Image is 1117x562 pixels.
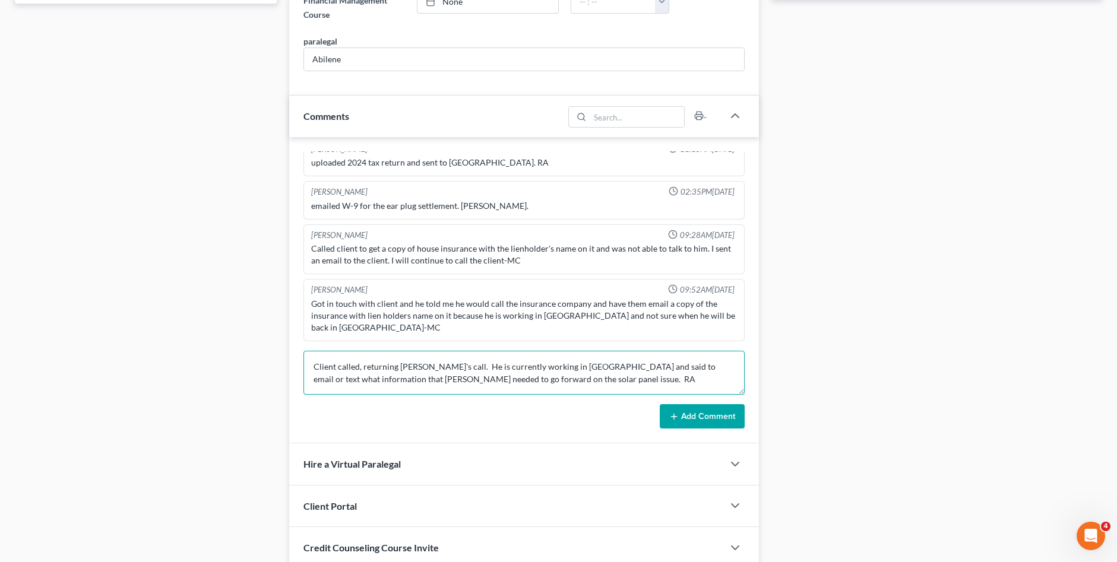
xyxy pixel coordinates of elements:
div: Called client to get a copy of house insurance with the lienholder's name on it and was not able ... [311,243,737,266]
div: paralegal [303,35,337,47]
span: 09:52AM[DATE] [680,284,735,296]
button: Add Comment [660,404,745,429]
iframe: Intercom live chat [1077,522,1105,550]
span: Client Portal [303,500,357,512]
span: Hire a Virtual Paralegal [303,458,401,469]
span: Comments [303,110,349,122]
input: Search... [590,107,684,127]
span: 02:35PM[DATE] [681,186,735,198]
input: -- [304,48,744,71]
div: [PERSON_NAME] [311,230,368,241]
div: emailed W-9 for the ear plug settlement. [PERSON_NAME]. [311,200,737,212]
span: 09:28AM[DATE] [680,230,735,241]
div: [PERSON_NAME] [311,186,368,198]
div: Got in touch with client and he told me he would call the insurance company and have them email a... [311,298,737,334]
span: 4 [1101,522,1110,531]
span: Credit Counseling Course Invite [303,542,439,553]
div: uploaded 2024 tax return and sent to [GEOGRAPHIC_DATA]. RA [311,157,737,169]
div: [PERSON_NAME] [311,284,368,296]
